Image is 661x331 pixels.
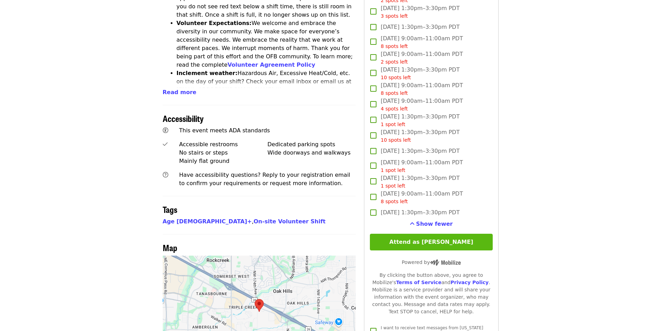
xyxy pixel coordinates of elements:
[410,220,453,228] button: See more timeslots
[254,218,325,225] a: On-site Volunteer Shift
[381,158,463,174] span: [DATE] 9:00am–11:00am PDT
[381,43,408,49] span: 8 spots left
[381,75,411,80] span: 10 spots left
[381,13,408,19] span: 3 spots left
[370,272,492,315] div: By clicking the button above, you agree to Mobilize's and . Mobilize is a service provider and wi...
[268,140,356,149] div: Dedicated parking spots
[381,208,459,217] span: [DATE] 1:30pm–3:30pm PDT
[177,20,252,26] strong: Volunteer Expectations:
[179,140,268,149] div: Accessible restrooms
[430,259,461,266] img: Powered by Mobilize
[381,66,459,81] span: [DATE] 1:30pm–3:30pm PDT
[381,59,408,65] span: 2 spots left
[381,81,463,97] span: [DATE] 9:00am–11:00am PDT
[370,234,492,250] button: Attend as [PERSON_NAME]
[381,167,405,173] span: 1 spot left
[381,199,408,204] span: 8 spots left
[381,90,408,96] span: 8 spots left
[179,172,350,187] span: Have accessibility questions? Reply to your registration email to confirm your requirements or re...
[163,218,254,225] span: ,
[381,113,459,128] span: [DATE] 1:30pm–3:30pm PDT
[177,19,356,69] li: We welcome and embrace the diversity in our community. We make space for everyone’s accessibility...
[381,106,408,111] span: 4 spots left
[163,218,252,225] a: Age [DEMOGRAPHIC_DATA]+
[396,280,441,285] a: Terms of Service
[163,141,168,148] i: check icon
[163,88,196,97] button: Read more
[381,128,459,144] span: [DATE] 1:30pm–3:30pm PDT
[163,172,168,178] i: question-circle icon
[381,147,459,155] span: [DATE] 1:30pm–3:30pm PDT
[381,34,463,50] span: [DATE] 9:00am–11:00am PDT
[177,69,356,111] li: Hazardous Air, Excessive Heat/Cold, etc. on the day of your shift? Check your email inbox or emai...
[381,97,463,113] span: [DATE] 9:00am–11:00am PDT
[163,127,168,134] i: universal-access icon
[163,241,177,254] span: Map
[416,221,453,227] span: Show fewer
[402,259,461,265] span: Powered by
[381,122,405,127] span: 1 spot left
[381,137,411,143] span: 10 spots left
[381,50,463,66] span: [DATE] 9:00am–11:00am PDT
[163,112,204,124] span: Accessibility
[450,280,489,285] a: Privacy Policy
[179,149,268,157] div: No stairs or steps
[163,203,177,215] span: Tags
[179,157,268,165] div: Mainly flat ground
[163,89,196,96] span: Read more
[179,127,270,134] span: This event meets ADA standards
[177,70,238,76] strong: Inclement weather:
[228,61,315,68] a: Volunteer Agreement Policy
[268,149,356,157] div: Wide doorways and walkways
[381,23,459,31] span: [DATE] 1:30pm–3:30pm PDT
[381,183,405,189] span: 1 spot left
[381,4,459,20] span: [DATE] 1:30pm–3:30pm PDT
[381,174,459,190] span: [DATE] 1:30pm–3:30pm PDT
[381,190,463,205] span: [DATE] 9:00am–11:00am PDT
